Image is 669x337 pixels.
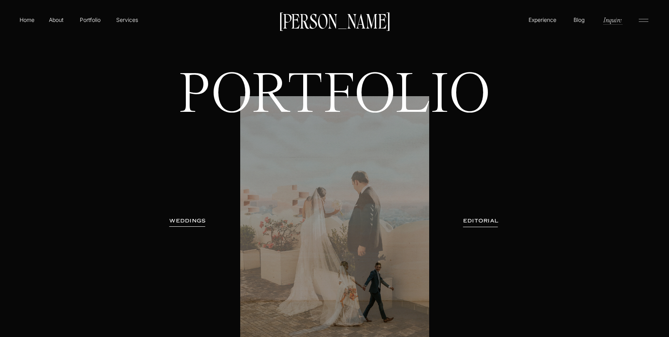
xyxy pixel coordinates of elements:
a: Services [115,16,138,24]
a: Home [18,16,36,24]
a: [PERSON_NAME] [275,12,394,29]
a: Inquire [602,15,622,24]
a: Portfolio [76,16,104,24]
a: WEDDINGS [163,217,212,225]
a: Blog [572,16,586,23]
a: EDITORIAL [452,217,509,225]
a: About [47,16,65,23]
h1: PORTFOLIO [165,70,504,176]
a: Experience [527,16,557,24]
